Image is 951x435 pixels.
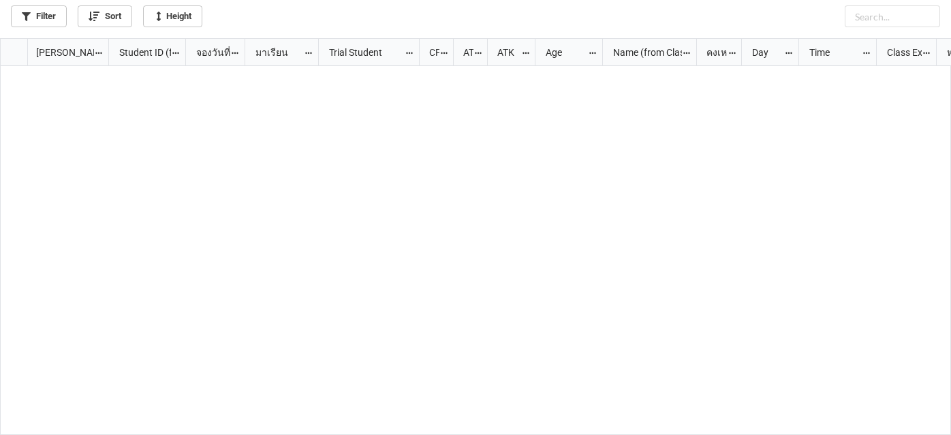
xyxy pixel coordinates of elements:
[11,5,67,27] a: Filter
[698,45,727,60] div: คงเหลือ (from Nick Name)
[111,45,171,60] div: Student ID (from [PERSON_NAME] Name)
[489,45,520,60] div: ATK
[78,5,132,27] a: Sort
[143,5,202,27] a: Height
[28,45,94,60] div: [PERSON_NAME] Name
[845,5,940,27] input: Search...
[744,45,785,60] div: Day
[188,45,231,60] div: จองวันที่
[801,45,862,60] div: Time
[247,45,304,60] div: มาเรียน
[421,45,440,60] div: CF
[605,45,682,60] div: Name (from Class)
[455,45,474,60] div: ATT
[537,45,588,60] div: Age
[321,45,404,60] div: Trial Student
[879,45,922,60] div: Class Expiration
[1,39,109,66] div: grid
